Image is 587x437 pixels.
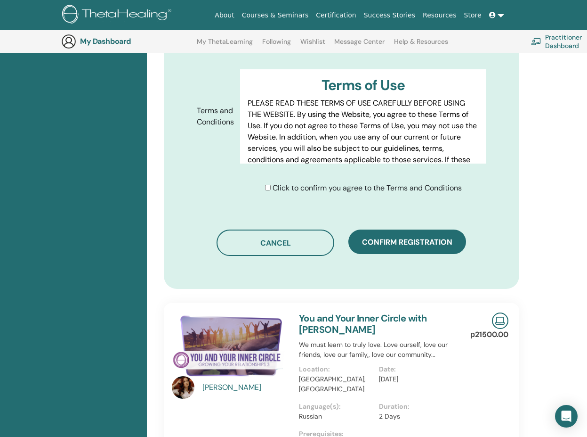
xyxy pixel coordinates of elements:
[299,402,374,412] p: Language(s):
[460,7,485,24] a: Store
[299,412,374,421] p: Russian
[260,238,291,248] span: Cancel
[360,7,419,24] a: Success Stories
[172,376,194,399] img: default.jpg
[362,237,452,247] span: Confirm registration
[61,34,76,49] img: generic-user-icon.jpg
[299,374,374,394] p: [GEOGRAPHIC_DATA], [GEOGRAPHIC_DATA]
[172,313,288,379] img: You and Your Inner Circle
[190,102,241,131] label: Terms and Conditions
[248,77,479,94] h3: Terms of Use
[394,38,448,53] a: Help & Resources
[62,5,175,26] img: logo.png
[492,313,508,329] img: Live Online Seminar
[238,7,313,24] a: Courses & Seminars
[348,230,466,254] button: Confirm registration
[379,402,454,412] p: Duration:
[300,38,325,53] a: Wishlist
[299,340,459,360] p: We must learn to truly love. Love ourself, love our friends, love our family,, love our community...
[273,183,462,193] span: Click to confirm you agree to the Terms and Conditions
[248,98,479,199] p: PLEASE READ THESE TERMS OF USE CAREFULLY BEFORE USING THE WEBSITE. By using the Website, you agre...
[80,37,174,46] h3: My Dashboard
[470,329,508,340] p: р21500.00
[211,7,238,24] a: About
[334,38,385,53] a: Message Center
[312,7,360,24] a: Certification
[379,364,454,374] p: Date:
[379,374,454,384] p: [DATE]
[419,7,460,24] a: Resources
[299,364,374,374] p: Location:
[299,312,427,336] a: You and Your Inner Circle with [PERSON_NAME]
[262,38,291,53] a: Following
[202,382,289,393] a: [PERSON_NAME]
[217,230,334,256] button: Cancel
[531,38,541,45] img: chalkboard-teacher.svg
[197,38,253,53] a: My ThetaLearning
[379,412,454,421] p: 2 Days
[555,405,578,428] div: Open Intercom Messenger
